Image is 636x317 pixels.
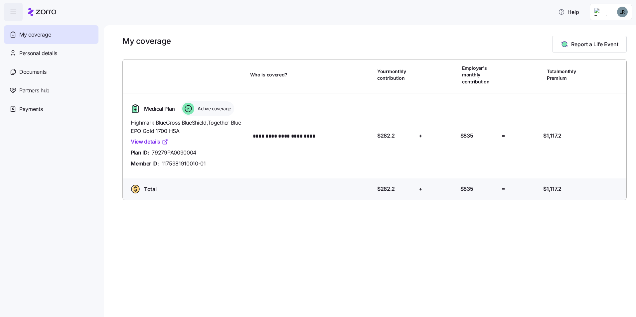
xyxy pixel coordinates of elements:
span: 79279PA0090004 [152,149,196,157]
span: $1,117.2 [543,132,561,140]
span: = [502,132,505,140]
a: My coverage [4,25,98,44]
span: $835 [460,185,473,193]
span: Your monthly contribution [377,68,414,82]
a: Partners hub [4,81,98,100]
span: Payments [19,105,43,113]
span: My coverage [19,31,51,39]
a: Payments [4,100,98,118]
span: $1,117.2 [543,185,561,193]
span: Report a Life Event [571,40,618,48]
button: Help [553,5,584,19]
span: Total monthly Premium [547,68,584,82]
img: Employer logo [594,8,607,16]
a: Documents [4,62,98,81]
button: Report a Life Event [552,36,627,53]
span: Member ID: [131,159,159,168]
span: $282.2 [377,185,395,193]
a: Personal details [4,44,98,62]
span: + [419,132,422,140]
span: $282.2 [377,132,395,140]
img: 7b5cd4bcad1c4875656f37386c38abaf [617,7,628,17]
span: Documents [19,68,47,76]
span: Personal details [19,49,57,57]
h1: My coverage [122,36,171,46]
span: + [419,185,422,193]
a: View details [131,138,168,146]
span: Total [144,185,156,193]
span: Employer's monthly contribution [462,65,499,85]
span: Active coverage [196,105,231,112]
span: Plan ID: [131,149,149,157]
span: Medical Plan [144,105,175,113]
span: $835 [460,132,473,140]
span: Partners hub [19,86,50,95]
span: = [502,185,505,193]
span: Help [558,8,579,16]
span: Who is covered? [250,71,287,78]
span: Highmark BlueCross BlueShield , Together Blue EPO Gold 1700 HSA [131,119,245,135]
span: 1175981910010-01 [162,159,206,168]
